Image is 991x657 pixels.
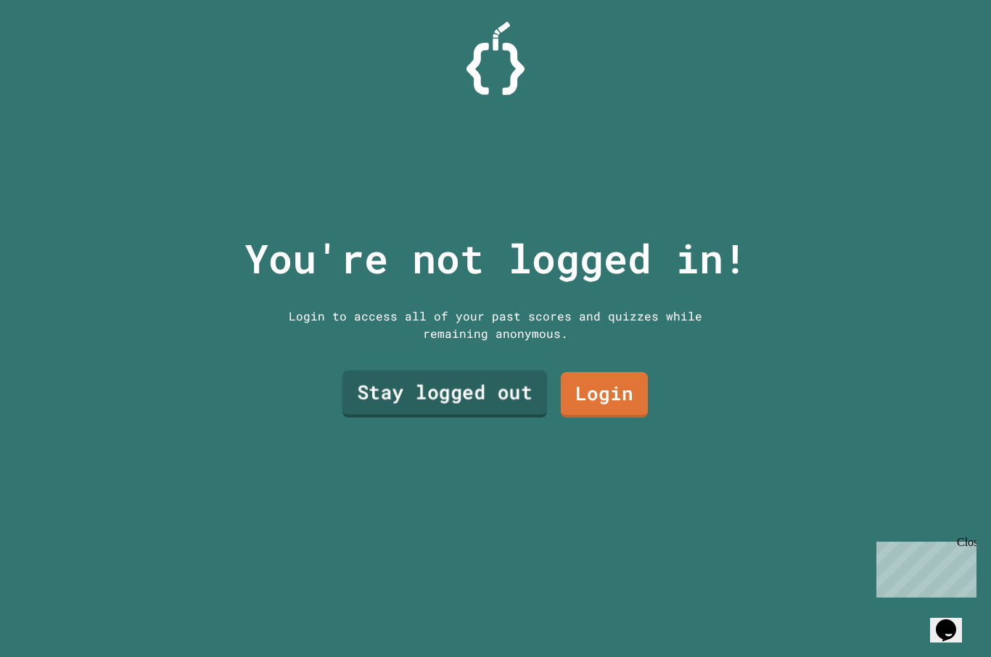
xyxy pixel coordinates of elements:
iframe: chat widget [930,599,976,642]
div: Chat with us now!Close [6,6,100,92]
img: Logo.svg [466,22,525,95]
div: Login to access all of your past scores and quizzes while remaining anonymous. [278,307,713,342]
a: Login [561,372,648,418]
a: Stay logged out [342,370,547,417]
p: You're not logged in! [244,228,747,289]
iframe: chat widget [871,536,976,598]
